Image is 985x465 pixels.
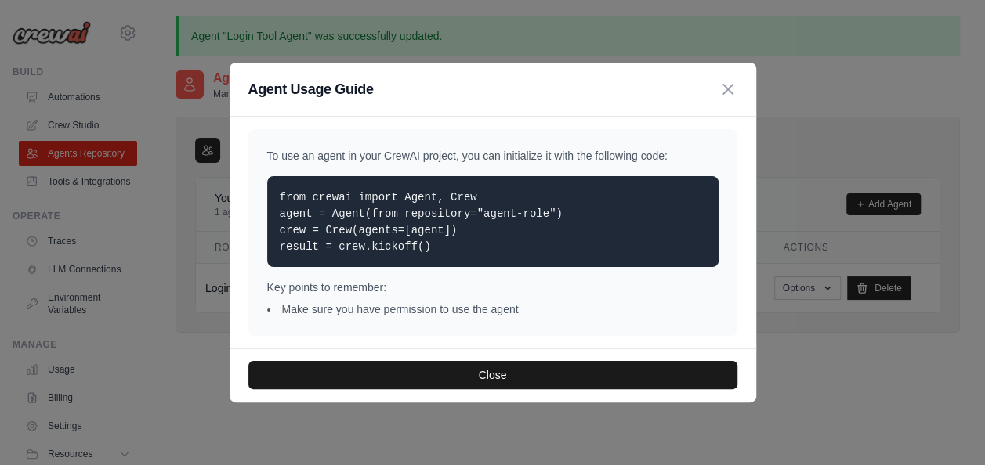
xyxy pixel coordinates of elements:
[248,78,374,100] h3: Agent Usage Guide
[248,361,737,389] button: Close
[267,148,719,164] p: To use an agent in your CrewAI project, you can initialize it with the following code:
[267,301,719,317] li: Make sure you have permission to use the agent
[267,279,719,295] p: Key points to remember:
[280,191,563,253] code: from crewai import Agent, Crew agent = Agent(from_repository="agent-role") crew = Crew(agents=[ag...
